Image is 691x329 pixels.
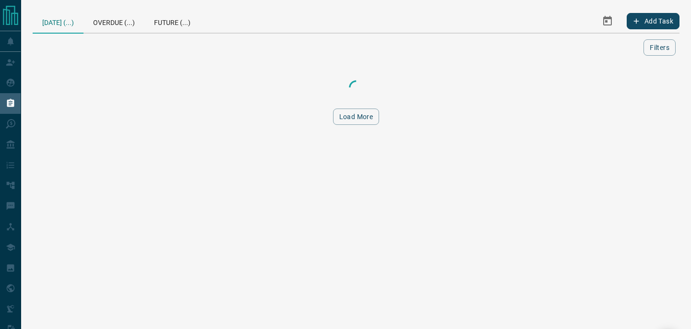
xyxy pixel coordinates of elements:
[144,10,200,33] div: Future (...)
[333,109,380,125] button: Load More
[643,39,676,56] button: Filters
[627,13,679,29] button: Add Task
[83,10,144,33] div: Overdue (...)
[308,78,404,97] div: Loading
[596,10,619,33] button: Select Date Range
[33,10,83,34] div: [DATE] (...)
